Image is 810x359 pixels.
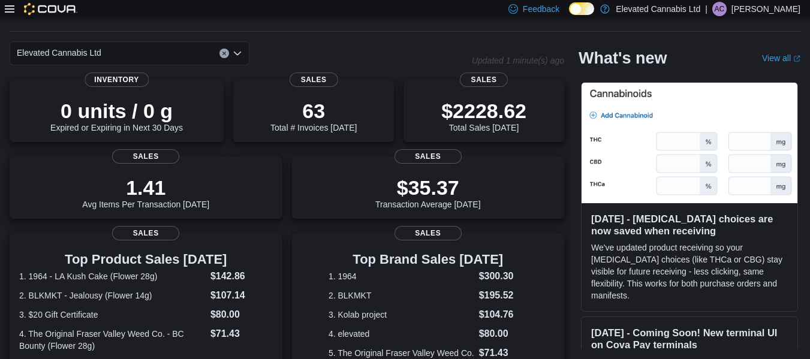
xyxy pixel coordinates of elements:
dt: 5. The Original Fraser Valley Weed Co. [329,347,474,359]
p: Elevated Cannabis Ltd [616,2,700,16]
dd: $80.00 [479,327,528,341]
div: Total Sales [DATE] [441,99,526,132]
p: $35.37 [375,176,481,200]
span: Sales [460,73,508,87]
div: Transaction Average [DATE] [375,176,481,209]
p: 0 units / 0 g [50,99,183,123]
dd: $71.43 [210,327,273,341]
p: $2228.62 [441,99,526,123]
h3: [DATE] - Coming Soon! New terminal UI on Cova Pay terminals [591,327,788,351]
button: Open list of options [233,49,242,58]
span: Inventory [85,73,149,87]
dt: 2. BLKMKT [329,289,474,301]
p: Updated 1 minute(s) ago [472,56,564,65]
span: Elevated Cannabis Ltd [17,46,101,60]
dd: $104.76 [479,307,528,322]
svg: External link [793,55,800,62]
div: Expired or Expiring in Next 30 Days [50,99,183,132]
input: Dark Mode [569,2,594,15]
dt: 4. The Original Fraser Valley Weed Co. - BC Bounty (Flower 28g) [19,328,206,352]
span: Sales [112,149,179,164]
div: Total # Invoices [DATE] [270,99,357,132]
span: Sales [112,226,179,240]
dt: 1. 1964 [329,270,474,282]
a: View allExternal link [762,53,800,63]
p: 63 [270,99,357,123]
dt: 4. elevated [329,328,474,340]
p: [PERSON_NAME] [731,2,800,16]
h2: What's new [579,49,667,68]
div: Avg Items Per Transaction [DATE] [82,176,209,209]
span: Dark Mode [569,15,570,16]
span: Sales [395,149,462,164]
dd: $300.30 [479,269,528,283]
dd: $80.00 [210,307,273,322]
button: Clear input [219,49,229,58]
h3: Top Product Sales [DATE] [19,252,273,267]
dd: $142.86 [210,269,273,283]
img: Cova [24,3,77,15]
dt: 3. $20 Gift Certificate [19,309,206,321]
div: Ashley Carter [712,2,727,16]
p: 1.41 [82,176,209,200]
p: | [705,2,707,16]
span: Feedback [523,3,559,15]
dt: 3. Kolab project [329,309,474,321]
dt: 1. 1964 - LA Kush Cake (Flower 28g) [19,270,206,282]
dt: 2. BLKMKT - Jealousy (Flower 14g) [19,289,206,301]
dd: $107.14 [210,288,273,303]
span: Sales [290,73,338,87]
span: AC [715,2,725,16]
h3: Top Brand Sales [DATE] [329,252,528,267]
h3: [DATE] - [MEDICAL_DATA] choices are now saved when receiving [591,213,788,237]
dd: $195.52 [479,288,528,303]
span: Sales [395,226,462,240]
p: We've updated product receiving so your [MEDICAL_DATA] choices (like THCa or CBG) stay visible fo... [591,242,788,301]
